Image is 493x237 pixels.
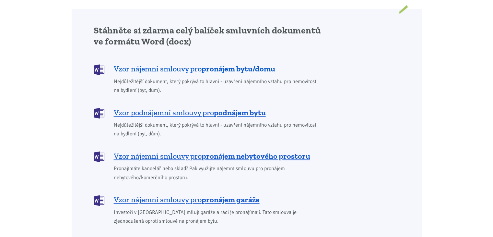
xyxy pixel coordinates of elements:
[114,164,321,182] span: Pronajímáte kancelář nebo sklad? Pak využijte nájemní smlouvu pro pronájem nebytového/komerčního ...
[202,64,275,73] b: pronájem bytu/domu
[114,121,321,138] span: Nejdůležitější dokument, který pokrývá to hlavní - uzavření nájemního vztahu pro nemovitost na by...
[202,195,260,204] b: pronájem garáže
[94,195,104,206] img: DOCX (Word)
[94,108,104,118] img: DOCX (Word)
[114,107,266,118] span: Vzor podnájemní smlouvy pro
[94,194,321,205] a: Vzor nájemní smlouvy propronájem garáže
[94,151,104,162] img: DOCX (Word)
[114,208,321,226] span: Investoři v [GEOGRAPHIC_DATA] milují garáže a rádi je pronajímají. Tato smlouva je zjednodušená o...
[114,151,310,161] span: Vzor nájemní smlouvy pro
[94,107,321,118] a: Vzor podnájemní smlouvy propodnájem bytu
[94,25,321,47] h2: Stáhněte si zdarma celý balíček smluvních dokumentů ve formátu Word (docx)
[94,64,104,75] img: DOCX (Word)
[114,77,321,95] span: Nejdůležitější dokument, který pokrývá to hlavní - uzavření nájemního vztahu pro nemovitost na by...
[94,151,321,161] a: Vzor nájemní smlouvy propronájem nebytového prostoru
[114,64,275,74] span: Vzor nájemní smlouvy pro
[114,194,260,205] span: Vzor nájemní smlouvy pro
[94,64,321,74] a: Vzor nájemní smlouvy propronájem bytu/domu
[214,108,266,117] b: podnájem bytu
[202,151,310,161] b: pronájem nebytového prostoru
